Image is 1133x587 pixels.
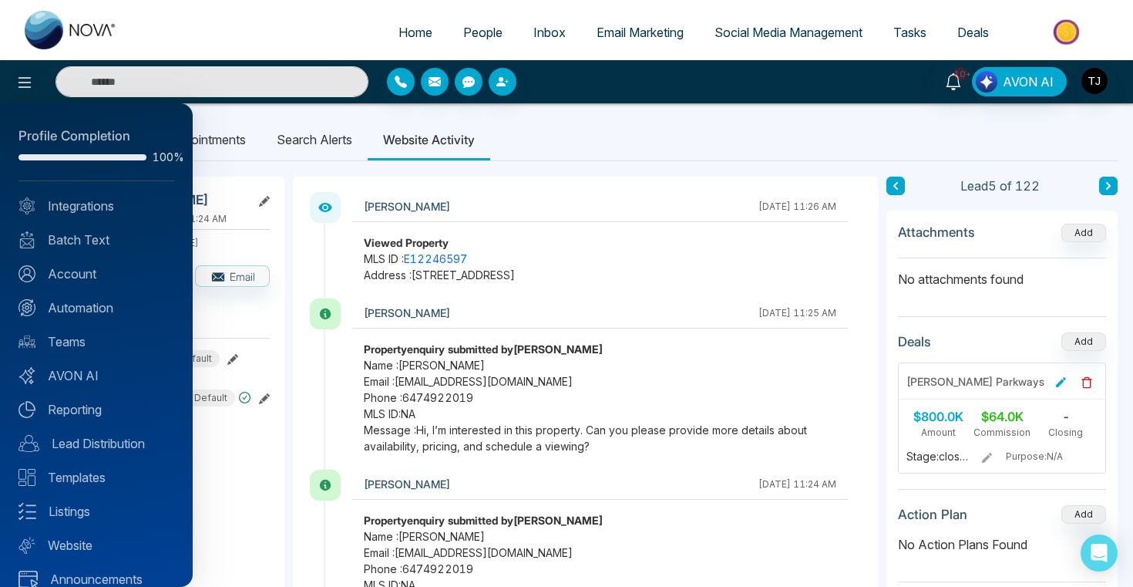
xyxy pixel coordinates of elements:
[18,435,39,452] img: Lead-dist.svg
[18,197,35,214] img: Integrated.svg
[18,537,35,554] img: Website.svg
[18,536,174,555] a: Website
[18,469,35,486] img: Templates.svg
[18,332,174,351] a: Teams
[18,197,174,215] a: Integrations
[18,367,35,384] img: Avon-AI.svg
[18,265,35,282] img: Account.svg
[18,231,35,248] img: batch_text_white.png
[18,503,36,520] img: Listings.svg
[18,231,174,249] a: Batch Text
[18,468,174,487] a: Templates
[18,333,35,350] img: team.svg
[18,265,174,283] a: Account
[18,299,35,316] img: Automation.svg
[18,401,35,418] img: Reporting.svg
[18,366,174,385] a: AVON AI
[18,502,174,521] a: Listings
[18,400,174,419] a: Reporting
[18,127,174,147] div: Profile Completion
[1081,535,1118,572] div: Open Intercom Messenger
[18,434,174,453] a: Lead Distribution
[153,152,174,163] span: 100%
[18,299,174,317] a: Automation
